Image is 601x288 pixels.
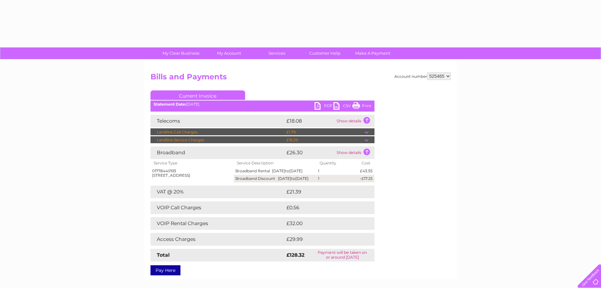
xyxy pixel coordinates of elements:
[347,47,399,59] a: Make A Payment
[150,186,285,198] td: VAT @ 20%
[251,47,303,59] a: Services
[285,233,362,246] td: £29.99
[150,102,374,107] div: [DATE]
[150,90,245,100] a: Current Invoice
[150,115,285,127] td: Telecoms
[285,128,365,136] td: £1.79
[285,217,362,230] td: £32.00
[394,72,451,80] div: Account number
[285,146,335,159] td: £26.30
[150,265,180,275] a: Pay Here
[150,201,285,214] td: VOIP Call Charges
[150,72,451,84] h2: Bills and Payments
[155,47,207,59] a: My Clear Business
[150,159,234,167] th: Service Type
[291,176,295,181] span: to
[335,146,374,159] td: Show details
[150,233,285,246] td: Access Charges
[316,167,358,175] td: 1
[358,159,374,167] th: Cost
[315,102,333,111] a: PDF
[154,102,186,107] b: Statement Date:
[234,159,316,167] th: Service Description
[152,169,233,178] div: 01778440193 [STREET_ADDRESS]
[310,249,374,261] td: Payment will be taken on or around [DATE]
[150,136,285,144] td: Landline Service Charges
[358,167,374,175] td: £43.55
[316,159,358,167] th: Quantity
[286,252,304,258] strong: £128.32
[335,115,374,127] td: Show details
[285,186,361,198] td: £21.39
[285,201,360,214] td: £0.56
[352,102,371,111] a: Print
[285,169,289,173] span: to
[316,175,358,182] td: 1
[234,167,316,175] td: Broadband Rental [DATE] [DATE]
[203,47,255,59] a: My Account
[157,252,170,258] strong: Total
[299,47,351,59] a: Customer Help
[150,217,285,230] td: VOIP Rental Charges
[333,102,352,111] a: CSV
[358,175,374,182] td: -£17.25
[285,115,335,127] td: £18.08
[234,175,316,182] td: Broadband Discount [DATE] [DATE]
[150,146,285,159] td: Broadband
[285,136,365,144] td: £16.29
[150,128,285,136] td: Landline Call Charges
